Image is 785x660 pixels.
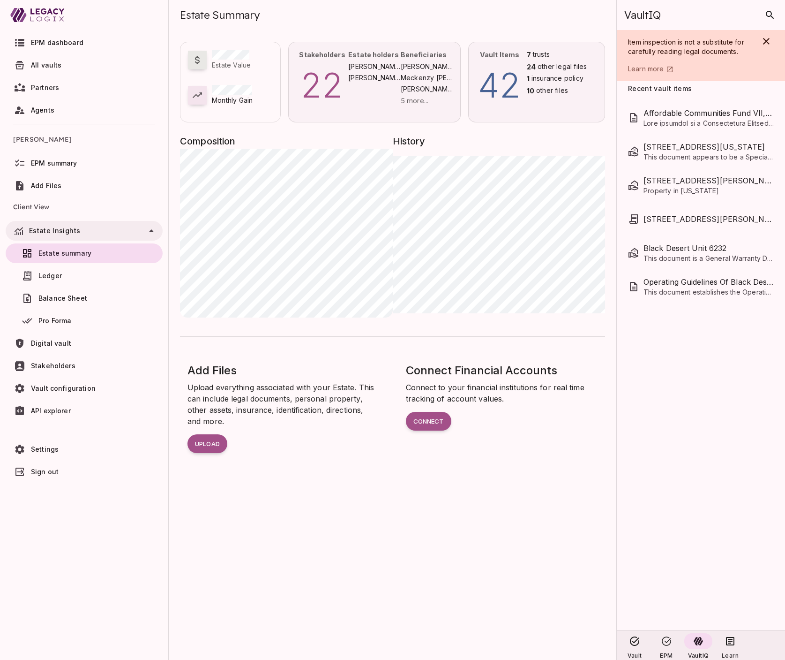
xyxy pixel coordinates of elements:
span: Connect Financial Accounts [406,364,557,377]
button: Upload [187,434,227,453]
button: Connect [406,412,451,431]
span: This document is a General Warranty Deed recording the transfer of a residential unit in the [GEO... [643,254,774,263]
a: Learn more [628,64,751,74]
span: Client View [13,196,155,218]
span: 5914 Century Heights, Highland, Utah [643,141,774,152]
span: Stakeholders [299,51,345,59]
p: 7 [527,50,531,60]
span: Agents [31,106,54,114]
span: Partners [31,83,59,91]
a: EPM summary [6,153,163,173]
span: Pro Forma [38,317,71,325]
span: This document appears to be a Special Warranty Deed related to the transfer of a residential prop... [643,152,774,162]
span: other legal files [538,62,587,72]
h6: Estate holders [348,50,398,60]
a: Balance Sheet [6,288,163,308]
span: [PERSON_NAME] [348,73,401,83]
span: VaultIQ [624,8,660,22]
span: This document establishes the Operating Guidelines for Black Desert Unit 6232, LLC, a limited lia... [643,288,774,297]
span: Stakeholders [31,362,75,370]
span: [PERSON_NAME] [13,128,155,151]
span: Meckenzy [PERSON_NAME] [401,73,453,83]
span: Estate summary [38,249,91,257]
a: Agents [6,100,163,120]
a: Stakeholders [6,356,163,376]
a: API explorer [6,401,163,421]
div: Operating Guidelines Of Black Desert Unit 6232, LLCThis document establishes the Operating Guidel... [628,270,774,303]
a: Sign out [6,462,163,482]
a: Estate summary [6,243,163,263]
span: Vault [628,652,642,659]
span: Balance Sheet [38,294,87,302]
p: 42 [476,60,523,111]
div: [STREET_ADDRESS][PERSON_NAME]Property in [US_STATE] [628,168,774,202]
p: 10 [527,86,534,96]
span: Lore ipsumdol si a Consectetura Elitsed doe Temporinci Utlaboreetd Magn ALI, ENI, a Mini veniamq ... [643,119,774,128]
span: All vaults [31,61,62,69]
span: Connect [413,417,444,425]
h6: Beneficiaries [401,50,447,60]
div: Affordable Communities Fund VII, LLCLore ipsumdol si a Consectetura Elitsed doe Temporinci Utlabo... [628,101,774,135]
a: Partners [6,78,163,98]
span: trusts [533,50,550,60]
p: 24 [527,62,536,72]
span: EPM dashboard [31,38,83,46]
span: Vault Items [480,51,520,59]
span: Upload everything associated with your Estate. This can include legal documents, personal propert... [187,383,376,426]
span: Settings [31,445,59,453]
div: [STREET_ADDRESS][US_STATE]This document appears to be a Special Warranty Deed related to the tran... [628,135,774,168]
span: Estate Insights [29,227,80,235]
span: 12207 N Camino del Fierro, LLC [643,213,774,225]
a: Add Files [6,176,163,196]
span: Recent vault items [628,85,692,93]
span: Black Desert Unit 6232 [643,243,774,254]
a: All vaults [6,55,163,75]
p: 5 more... [401,96,453,106]
div: [STREET_ADDRESS][PERSON_NAME], LLC [628,207,774,231]
a: Pro Forma [6,311,163,331]
span: other files [536,86,568,96]
span: Learn [722,652,739,659]
span: Property in [US_STATE] [643,186,774,196]
span: 12207 N Camino Del Fierro [643,175,774,186]
span: Sign out [31,468,59,476]
span: insurance policy [531,74,583,84]
p: 1 [527,74,530,84]
span: EPM summary [31,159,77,167]
a: Ledger [6,266,163,286]
a: Settings [6,440,163,459]
span: Affordable Communities Fund VII, LLC [643,107,774,119]
span: API explorer [31,407,71,415]
span: Estate Summary [180,8,260,22]
span: Connect to your financial institutions for real time tracking of account values. [406,383,587,403]
a: Digital vault [6,334,163,353]
span: [PERSON_NAME] and [PERSON_NAME] 2024 Irrevocable Life Insurance Trust [401,62,453,71]
span: Vault configuration [31,384,96,392]
a: Vault configuration [6,379,163,398]
span: [PERSON_NAME] [348,62,401,71]
div: Black Desert Unit 6232This document is a General Warranty Deed recording the transfer of a reside... [628,236,774,270]
span: [PERSON_NAME] [401,84,453,94]
span: Composition [180,134,393,149]
span: Digital vault [31,339,71,347]
span: Ledger [38,272,62,280]
div: Estate Insights [6,221,163,241]
span: Upload [195,440,220,448]
span: Learn more [628,65,664,73]
span: Monthly Gain [212,96,253,104]
span: Add Files [31,182,61,190]
span: Add Files [187,364,237,377]
span: History [393,134,606,149]
span: EPM [660,652,673,659]
span: Item inspection is not a substitute for carefully reading legal documents. [628,38,746,55]
span: Estate Value [212,61,251,69]
p: 22 [296,60,349,111]
span: Operating Guidelines Of Black Desert Unit 6232, LLC [643,276,774,288]
span: VaultIQ [688,652,709,659]
a: EPM dashboard [6,33,163,53]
